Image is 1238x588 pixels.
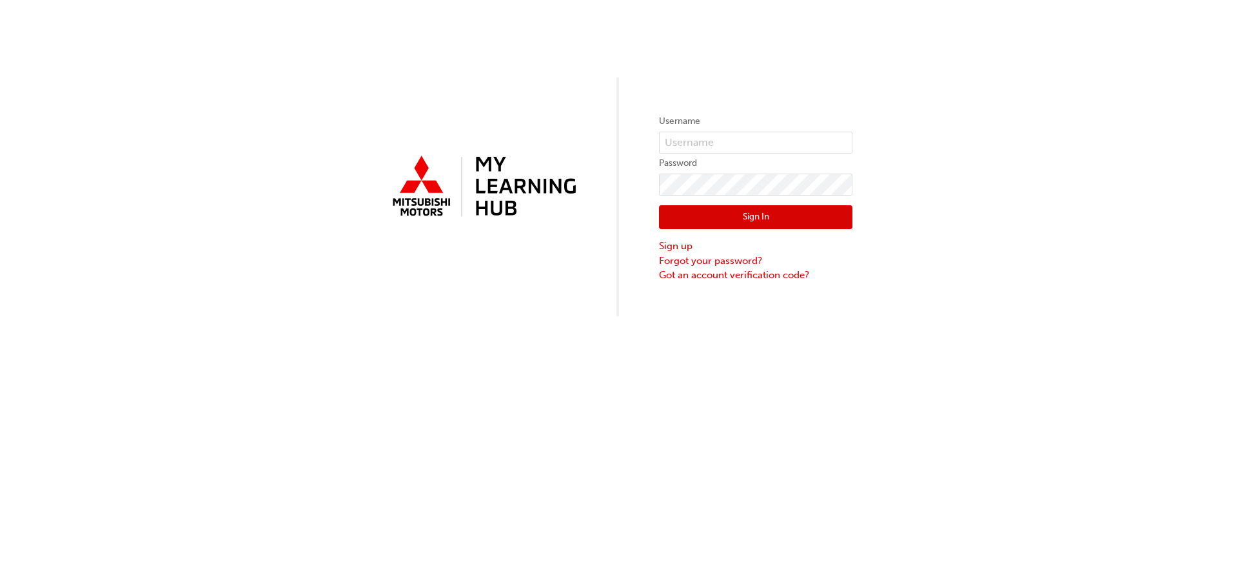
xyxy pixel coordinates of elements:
img: mmal [386,150,579,224]
input: Username [659,132,852,154]
button: Sign In [659,205,852,230]
a: Sign up [659,239,852,254]
label: Username [659,114,852,129]
a: Forgot your password? [659,254,852,269]
label: Password [659,156,852,171]
a: Got an account verification code? [659,268,852,283]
